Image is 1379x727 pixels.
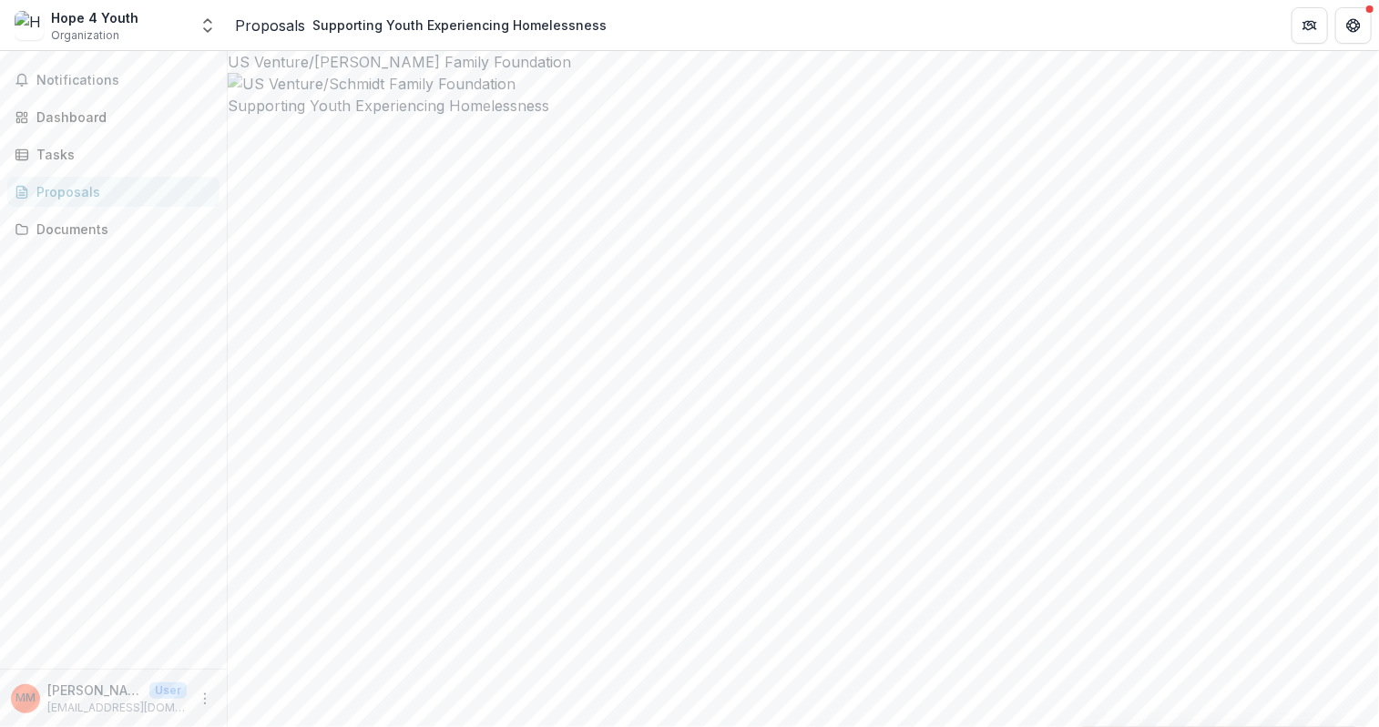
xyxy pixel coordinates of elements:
img: Hope 4 Youth [15,11,44,40]
a: Documents [7,214,220,244]
span: Notifications [36,73,212,88]
div: Documents [36,220,205,239]
button: More [194,688,216,710]
button: Get Help [1335,7,1372,44]
a: Tasks [7,139,220,169]
a: Proposals [235,15,305,36]
p: User [149,682,187,699]
p: [PERSON_NAME] [47,681,142,700]
a: Proposals [7,177,220,207]
div: US Venture/[PERSON_NAME] Family Foundation [228,51,1379,73]
div: Proposals [36,182,205,201]
div: Tasks [36,145,205,164]
button: Open entity switcher [195,7,220,44]
p: [EMAIL_ADDRESS][DOMAIN_NAME] [47,700,187,716]
div: Dashboard [36,108,205,127]
img: US Venture/Schmidt Family Foundation [228,73,1379,95]
div: Supporting Youth Experiencing Homelessness [312,15,607,35]
nav: breadcrumb [235,12,614,38]
button: Notifications [7,66,220,95]
button: Partners [1292,7,1328,44]
div: Mark McNamer [15,692,36,704]
span: Organization [51,27,119,44]
h2: Supporting Youth Experiencing Homelessness [228,95,1379,117]
div: Hope 4 Youth [51,8,138,27]
a: Dashboard [7,102,220,132]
